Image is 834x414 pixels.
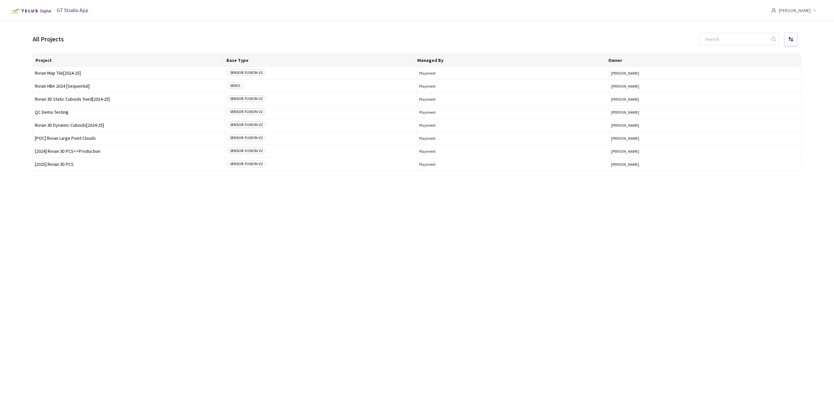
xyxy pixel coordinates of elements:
[35,123,223,128] span: Rivian 3D Dynamic Cuboids[2024-25]
[771,8,776,13] span: user
[611,110,799,115] button: [PERSON_NAME]
[611,71,799,76] button: [PERSON_NAME]
[8,6,53,16] img: Telus
[419,84,607,89] span: Playment
[227,82,243,89] span: VIDEO
[227,148,266,154] span: SENSOR FUSION V2
[35,149,223,154] span: [2024] Rivian 3D PCS<>Production
[606,54,797,67] th: Owner
[419,149,607,154] span: Playment
[227,108,266,115] span: SENSOR FUSION V2
[227,69,266,76] span: SENSOR FUSION V2
[611,123,799,128] button: [PERSON_NAME]
[813,9,816,12] span: down
[227,95,266,102] span: SENSOR FUSION V2
[227,161,266,167] span: SENSOR FUSION V2
[415,54,606,67] th: Managed By
[611,84,799,89] button: [PERSON_NAME]
[701,33,770,45] input: Search
[227,135,266,141] span: SENSOR FUSION V2
[35,162,223,167] span: [2025] Rivian 3D PCS
[33,34,64,44] div: All Projects
[419,71,607,76] span: Playment
[611,162,799,167] button: [PERSON_NAME]
[611,149,799,154] button: [PERSON_NAME]
[35,136,223,141] span: [POC] Rivian Large Point Clouds
[35,71,223,76] span: Rivian Map Tile[2024-25]
[35,97,223,102] span: Rivian 3D Static Cuboids fixed[2024-25]
[227,121,266,128] span: SENSOR FUSION V2
[419,136,607,141] span: Playment
[419,162,607,167] span: Playment
[57,7,88,13] span: GT Studio App
[35,84,223,89] span: Rivian HBA 2024 [Sequential]
[224,54,415,67] th: Base Type
[611,97,799,102] button: [PERSON_NAME]
[611,136,799,141] button: [PERSON_NAME]
[419,123,607,128] span: Playment
[33,54,224,67] th: Project
[35,110,223,115] span: QC Demo Testing
[419,97,607,102] span: Playment
[419,110,607,115] span: Playment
